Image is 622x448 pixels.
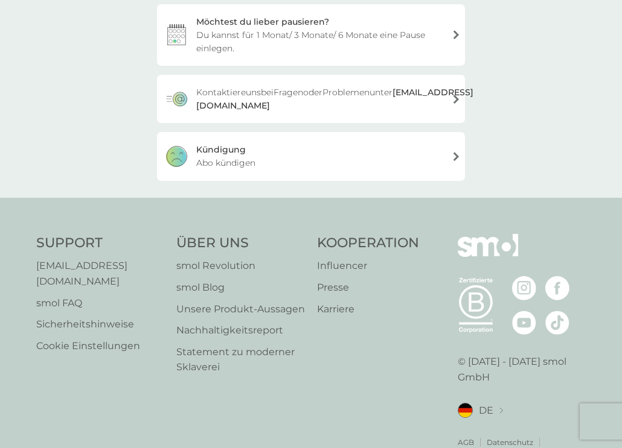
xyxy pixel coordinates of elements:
[458,354,586,385] p: © [DATE] - [DATE] smol GmbH
[36,234,164,253] h4: Support
[176,323,305,338] a: Nachhaltigkeitsreport
[499,408,503,414] img: Standort auswählen
[317,301,419,317] a: Karriere
[487,437,533,448] a: Datenschutz
[176,234,305,253] h4: Über Uns
[176,344,305,375] a: Statement zu moderner Sklaverei
[157,75,465,123] a: KontaktiereunsbeiFragenoderProblemenunter[EMAIL_ADDRESS][DOMAIN_NAME]
[479,403,493,418] span: DE
[512,276,536,300] img: besuche die smol Instagram Seite
[36,295,164,311] a: smol FAQ
[176,258,305,274] a: smol Revolution
[36,258,164,289] a: [EMAIL_ADDRESS][DOMAIN_NAME]
[545,311,569,335] img: besuche die smol TikTok Seite
[458,437,474,448] a: AGB
[317,280,419,295] a: Presse
[458,403,473,418] img: DE flag
[196,86,473,112] span: Kontaktiere uns bei Fragen oder Problemen unter
[458,234,518,275] img: smol
[512,311,536,335] img: besuche die smol YouTube Seite
[196,156,255,169] span: Abo kündigen
[317,234,419,253] h4: Kooperation
[317,258,419,274] a: Influencer
[36,317,164,332] a: Sicherheitshinweise
[176,280,305,295] a: smol Blog
[196,15,329,28] div: Möchtest du lieber pausieren?
[545,276,569,300] img: besuche die smol Facebook Seite
[196,28,442,55] span: Du kannst für 1 Monat/ 3 Monate/ 6 Monate eine Pause einlegen.
[36,338,164,354] a: Cookie Einstellungen
[176,301,305,317] a: Unsere Produkt‑Aussagen
[196,143,246,156] div: Kündigung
